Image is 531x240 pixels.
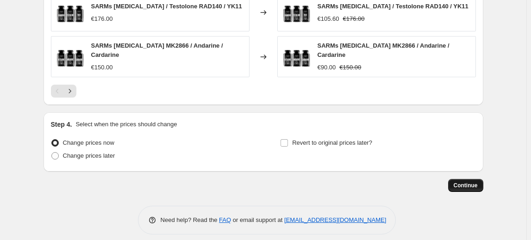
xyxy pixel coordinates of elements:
nav: Pagination [51,85,76,98]
button: Next [63,85,76,98]
span: Continue [454,182,478,189]
span: Change prices later [63,152,115,159]
img: Ostarine_mk-2866_Andarine_s4_Cardarine_GW-501516_ultimatesarms_80x.jpg [56,43,84,71]
span: or email support at [231,216,284,223]
span: Change prices now [63,139,114,146]
span: SARMs [MEDICAL_DATA] MK2866 / Andarine / Cardarine [91,42,223,58]
strike: €150.00 [339,63,361,72]
span: SARMs [MEDICAL_DATA] / Testolone RAD140 / YK11 [318,3,469,10]
p: Select when the prices should change [75,120,177,129]
span: SARMs [MEDICAL_DATA] / Testolone RAD140 / YK11 [91,3,242,10]
a: FAQ [219,216,231,223]
span: Revert to original prices later? [292,139,372,146]
div: €176.00 [91,14,113,24]
button: Continue [448,179,483,192]
img: Ostarine_mk-2866_Andarine_s4_Cardarine_GW-501516_ultimatesarms_80x.jpg [282,43,310,71]
div: €150.00 [91,63,113,72]
h2: Step 4. [51,120,72,129]
span: SARMs [MEDICAL_DATA] MK2866 / Andarine / Cardarine [318,42,450,58]
div: €90.00 [318,63,336,72]
span: Need help? Read the [161,216,219,223]
a: [EMAIL_ADDRESS][DOMAIN_NAME] [284,216,386,223]
div: €105.60 [318,14,339,24]
strike: €176.00 [343,14,365,24]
